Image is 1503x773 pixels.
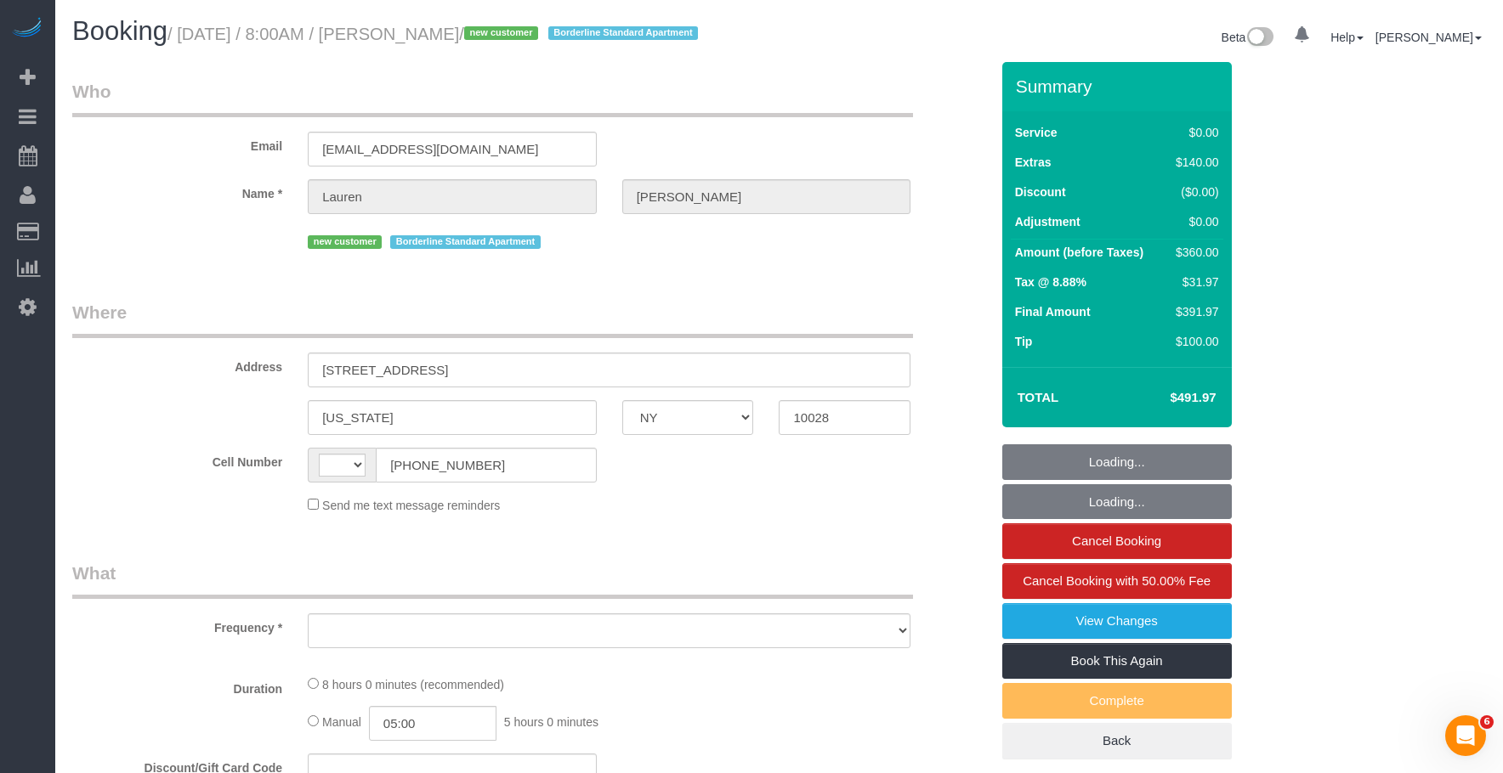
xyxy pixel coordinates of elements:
[504,715,598,729] span: 5 hours 0 minutes
[60,132,295,155] label: Email
[1016,76,1223,96] h3: Summary
[308,132,597,166] input: Email
[1445,715,1486,756] iframe: Intercom live chat
[308,400,597,435] input: City
[1169,154,1218,171] div: $140.00
[1169,183,1218,200] div: ($0.00)
[1480,715,1494,729] span: 6
[1119,391,1216,405] h4: $491.97
[1002,603,1232,639] a: View Changes
[1375,31,1482,44] a: [PERSON_NAME]
[322,715,361,729] span: Manual
[1169,213,1218,230] div: $0.00
[308,235,382,249] span: new customer
[1002,523,1232,559] a: Cancel Booking
[779,400,910,435] input: Zip Code
[1015,124,1058,141] label: Service
[1169,124,1218,141] div: $0.00
[10,17,44,41] img: Automaid Logo
[1015,183,1066,200] label: Discount
[60,613,295,636] label: Frequency *
[322,499,500,512] span: Send me text message reminders
[390,235,541,249] span: Borderline Standard Apartment
[60,448,295,471] label: Cell Number
[459,25,703,43] span: /
[72,16,167,46] span: Booking
[1015,213,1080,230] label: Adjustment
[1330,31,1364,44] a: Help
[1015,244,1143,261] label: Amount (before Taxes)
[167,25,703,43] small: / [DATE] / 8:00AM / [PERSON_NAME]
[1018,390,1059,404] strong: Total
[548,26,699,40] span: Borderline Standard Apartment
[1002,643,1232,679] a: Book This Again
[464,26,538,40] span: new customer
[72,561,913,599] legend: What
[1015,154,1052,171] label: Extras
[1015,303,1091,320] label: Final Amount
[60,179,295,202] label: Name *
[1002,723,1232,759] a: Back
[322,678,504,691] span: 8 hours 0 minutes (recommended)
[72,79,913,117] legend: Who
[1169,244,1218,261] div: $360.00
[1002,563,1232,599] a: Cancel Booking with 50.00% Fee
[1222,31,1274,44] a: Beta
[1169,303,1218,320] div: $391.97
[376,448,597,482] input: Cell Number
[60,674,295,697] label: Duration
[60,353,295,375] label: Address
[1245,27,1273,49] img: New interface
[1169,333,1218,350] div: $100.00
[1169,274,1218,291] div: $31.97
[72,300,913,338] legend: Where
[1015,274,1086,291] label: Tax @ 8.88%
[1015,333,1033,350] label: Tip
[622,179,911,214] input: Last Name
[1023,573,1211,588] span: Cancel Booking with 50.00% Fee
[308,179,597,214] input: First Name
